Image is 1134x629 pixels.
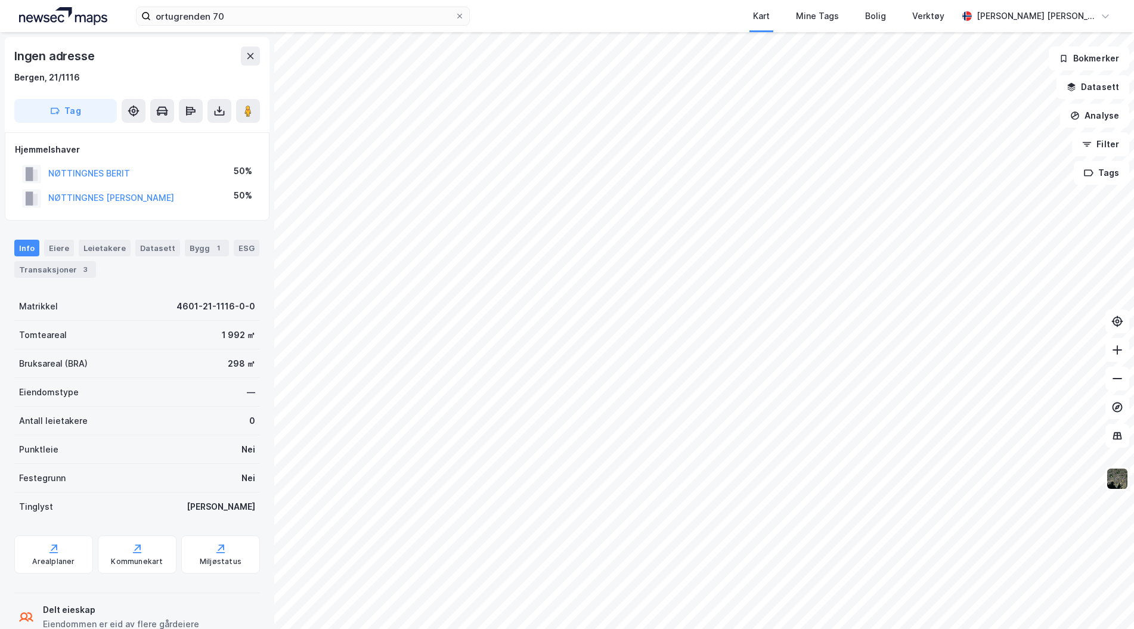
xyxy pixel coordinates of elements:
div: Kart [753,9,770,23]
iframe: Chat Widget [1074,572,1134,629]
div: Hjemmelshaver [15,142,259,157]
div: Antall leietakere [19,414,88,428]
div: Kommunekart [111,557,163,566]
button: Filter [1072,132,1129,156]
button: Bokmerker [1049,47,1129,70]
div: ESG [234,240,259,256]
div: Tinglyst [19,500,53,514]
div: [PERSON_NAME] [PERSON_NAME] [977,9,1096,23]
div: Datasett [135,240,180,256]
div: Transaksjoner [14,261,96,278]
div: Leietakere [79,240,131,256]
div: Miljøstatus [200,557,241,566]
div: 1 992 ㎡ [222,328,255,342]
div: Bruksareal (BRA) [19,357,88,371]
div: Eiendomstype [19,385,79,399]
div: 3 [79,264,91,275]
img: 9k= [1106,467,1129,490]
div: Matrikkel [19,299,58,314]
button: Datasett [1056,75,1129,99]
div: Bygg [185,240,229,256]
div: Mine Tags [796,9,839,23]
div: Ingen adresse [14,47,97,66]
div: 4601-21-1116-0-0 [176,299,255,314]
div: Festegrunn [19,471,66,485]
div: Nei [241,471,255,485]
div: Bergen, 21/1116 [14,70,80,85]
div: Nei [241,442,255,457]
div: Bolig [865,9,886,23]
input: Søk på adresse, matrikkel, gårdeiere, leietakere eller personer [151,7,455,25]
div: Punktleie [19,442,58,457]
button: Tag [14,99,117,123]
div: Info [14,240,39,256]
div: — [247,385,255,399]
div: 50% [234,164,252,178]
div: 1 [212,242,224,254]
button: Tags [1074,161,1129,185]
div: Tomteareal [19,328,67,342]
div: Eiere [44,240,74,256]
div: [PERSON_NAME] [187,500,255,514]
div: 50% [234,188,252,203]
div: 0 [249,414,255,428]
div: Kontrollprogram for chat [1074,572,1134,629]
div: 298 ㎡ [228,357,255,371]
div: Verktøy [912,9,944,23]
img: logo.a4113a55bc3d86da70a041830d287a7e.svg [19,7,107,25]
div: Delt eieskap [43,603,199,617]
div: Arealplaner [32,557,75,566]
button: Analyse [1060,104,1129,128]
